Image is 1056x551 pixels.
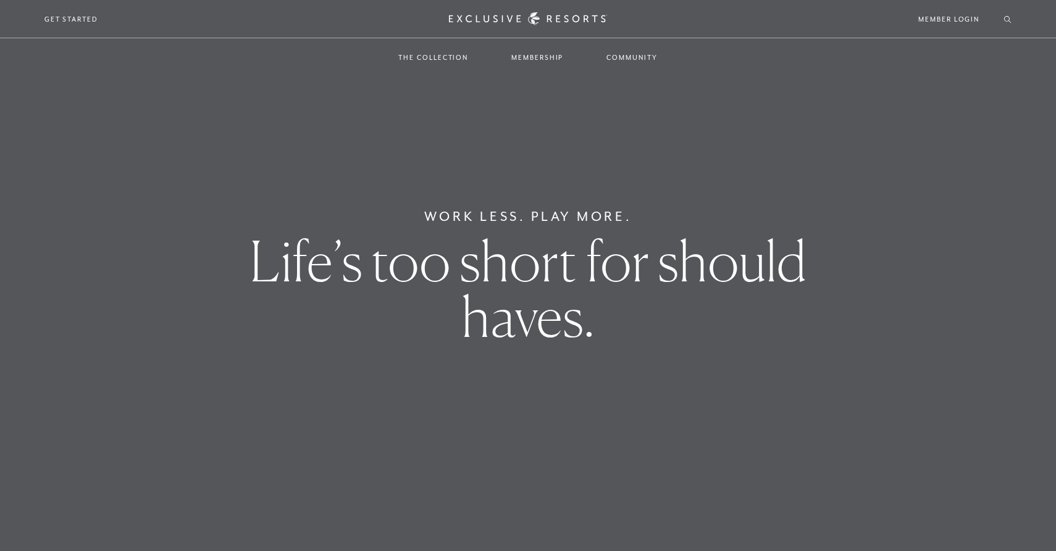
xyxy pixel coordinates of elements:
[918,14,979,25] a: Member Login
[594,39,669,75] a: Community
[424,207,632,226] h6: Work Less. Play More.
[386,39,480,75] a: The Collection
[499,39,576,75] a: Membership
[185,233,871,344] h1: Life’s too short for should haves.
[44,14,98,25] a: Get Started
